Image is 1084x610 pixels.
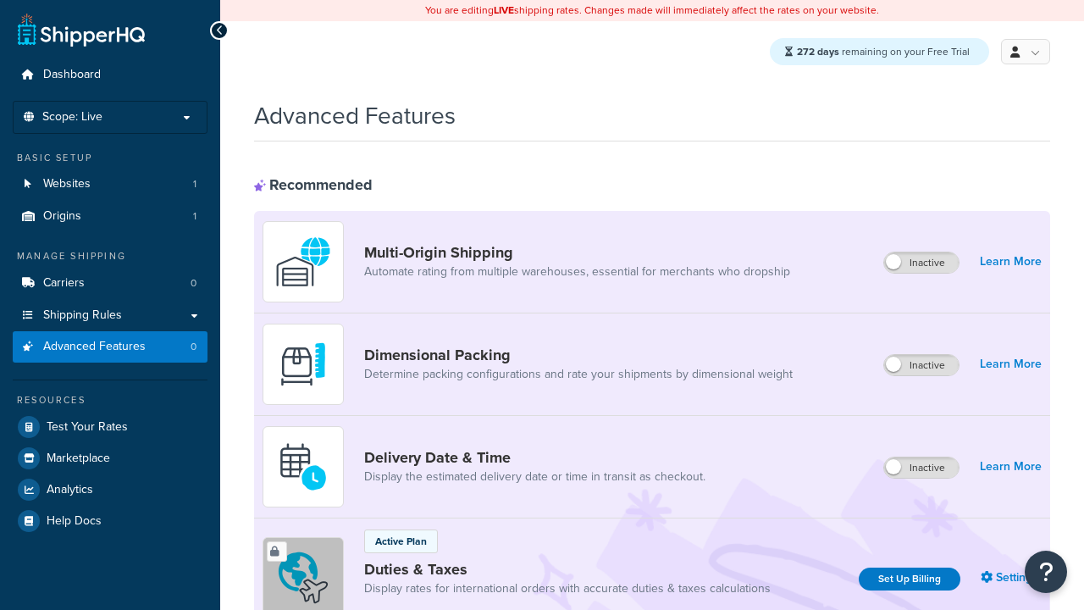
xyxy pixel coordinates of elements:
span: Origins [43,209,81,224]
a: Help Docs [13,506,207,536]
button: Open Resource Center [1025,551,1067,593]
strong: 272 days [797,44,839,59]
span: Scope: Live [42,110,102,125]
a: Settings [981,566,1042,590]
a: Marketplace [13,443,207,474]
a: Set Up Billing [859,568,960,591]
span: Carriers [43,276,85,291]
a: Carriers0 [13,268,207,299]
a: Learn More [980,455,1042,479]
span: Help Docs [47,514,102,529]
div: Recommended [254,175,373,194]
label: Inactive [884,355,959,375]
a: Analytics [13,474,207,505]
img: gfkeb5ejjkALwAAAABJRU5ErkJggg== [274,437,333,496]
span: 0 [191,276,196,291]
div: Manage Shipping [13,249,207,263]
span: Websites [43,177,91,191]
a: Learn More [980,352,1042,376]
a: Shipping Rules [13,300,207,331]
p: Active Plan [375,534,427,549]
span: 1 [193,177,196,191]
li: Origins [13,201,207,232]
a: Advanced Features0 [13,331,207,363]
a: Determine packing configurations and rate your shipments by dimensional weight [364,366,793,383]
a: Origins1 [13,201,207,232]
span: Analytics [47,483,93,497]
h1: Advanced Features [254,99,456,132]
a: Duties & Taxes [364,560,771,579]
li: Websites [13,169,207,200]
span: Dashboard [43,68,101,82]
span: Marketplace [47,452,110,466]
span: 0 [191,340,196,354]
label: Inactive [884,252,959,273]
a: Learn More [980,250,1042,274]
span: Advanced Features [43,340,146,354]
span: Test Your Rates [47,420,128,435]
img: WatD5o0RtDAAAAAElFTkSuQmCC [274,232,333,291]
b: LIVE [494,3,514,18]
img: DTVBYsAAAAAASUVORK5CYII= [274,335,333,394]
span: Shipping Rules [43,308,122,323]
span: 1 [193,209,196,224]
span: remaining on your Free Trial [797,44,970,59]
a: Display rates for international orders with accurate duties & taxes calculations [364,580,771,597]
a: Websites1 [13,169,207,200]
a: Display the estimated delivery date or time in transit as checkout. [364,469,705,485]
li: Carriers [13,268,207,299]
a: Test Your Rates [13,412,207,442]
li: Advanced Features [13,331,207,363]
a: Multi-Origin Shipping [364,243,790,262]
div: Basic Setup [13,151,207,165]
a: Dimensional Packing [364,346,793,364]
a: Delivery Date & Time [364,448,705,467]
div: Resources [13,393,207,408]
a: Dashboard [13,59,207,91]
label: Inactive [884,457,959,478]
a: Automate rating from multiple warehouses, essential for merchants who dropship [364,263,790,280]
